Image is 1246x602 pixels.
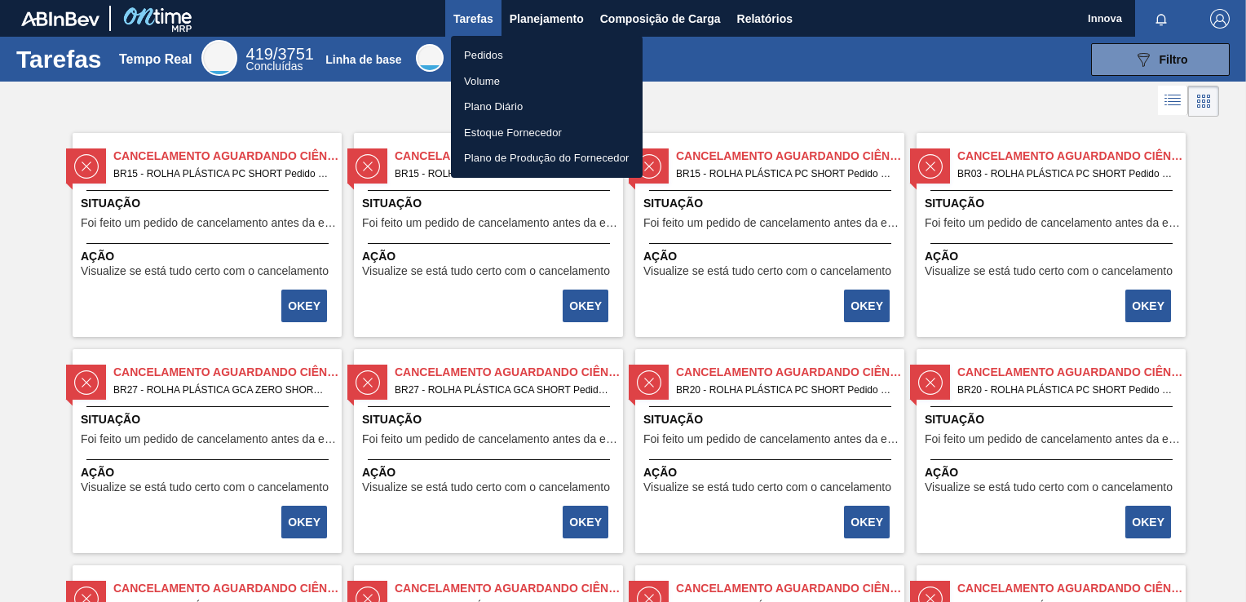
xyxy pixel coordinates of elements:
[451,69,643,95] a: Volume
[451,42,643,69] a: Pedidos
[451,120,643,146] a: Estoque Fornecedor
[451,145,643,171] a: Plano de Produção do Fornecedor
[451,94,643,120] a: Plano Diário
